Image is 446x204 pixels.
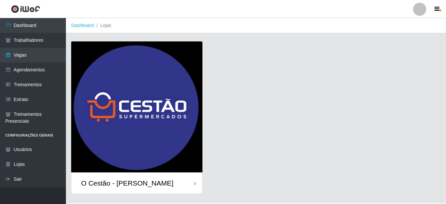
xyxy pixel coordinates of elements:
[66,18,446,33] nav: breadcrumb
[71,41,202,194] a: O Cestão - [PERSON_NAME]
[94,22,111,29] li: Lojas
[71,41,202,172] img: cardImg
[81,179,173,187] div: O Cestão - [PERSON_NAME]
[11,5,40,13] img: CoreUI Logo
[71,23,94,28] a: Dashboard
